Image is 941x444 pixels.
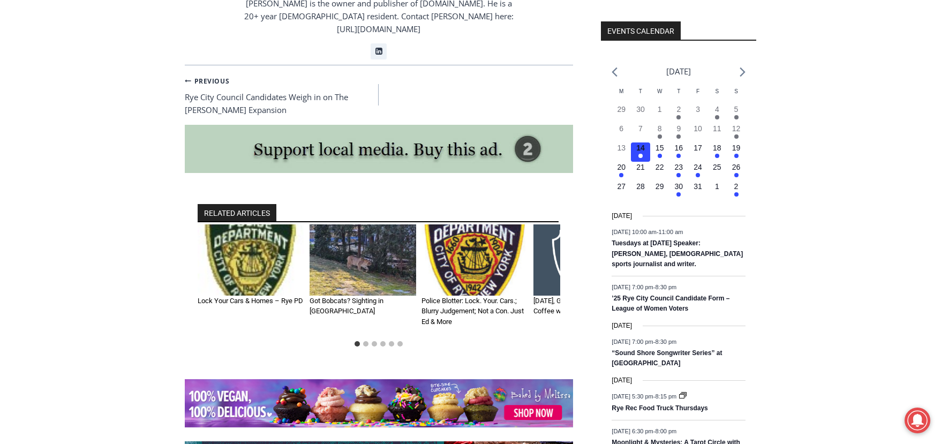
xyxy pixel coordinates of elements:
[636,144,645,152] time: 14
[696,88,699,94] span: F
[657,88,662,94] span: W
[198,224,304,296] img: Lock Your Cars & Homes – Rye PD
[612,427,676,434] time: -
[658,134,662,139] em: Has events
[655,393,676,400] span: 8:15 pm
[631,181,650,200] button: 28
[619,88,623,94] span: M
[258,104,519,133] a: Intern @ [DOMAIN_NAME]
[421,224,528,335] div: 3 of 6
[707,142,727,162] button: 18 Has events
[631,142,650,162] button: 14 Has events
[198,224,304,335] div: 1 of 6
[715,182,719,191] time: 1
[612,239,743,269] a: Tuesdays at [DATE] Speaker: [PERSON_NAME], [DEMOGRAPHIC_DATA] sports journalist and writer.
[715,115,719,119] em: Has events
[270,1,506,104] div: "The first chef I interviewed talked about coming to [GEOGRAPHIC_DATA] from [GEOGRAPHIC_DATA] in ...
[707,181,727,200] button: 1
[631,87,650,104] div: Tuesday
[669,87,689,104] div: Thursday
[185,125,573,173] img: support local media, buy this ad
[372,341,377,347] button: Go to slide 3
[694,182,702,191] time: 31
[669,181,689,200] button: 30 Has events
[533,224,640,296] img: On Saturday, Get Fuzzy and Have a Hot Coffee with a Rye Cop
[707,87,727,104] div: Saturday
[421,224,528,296] a: Rye PD logo
[310,224,416,335] div: 2 of 6
[198,297,303,305] a: Lock Your Cars & Homes – Rye PD
[612,211,632,221] time: [DATE]
[612,393,653,400] span: [DATE] 5:30 pm
[655,284,676,290] span: 8:30 pm
[677,88,680,94] span: T
[355,341,360,347] button: Go to slide 1
[675,163,683,171] time: 23
[727,104,746,123] button: 5 Has events
[198,204,276,222] h2: RELATED ARTICLES
[669,142,689,162] button: 16 Has events
[612,338,653,345] span: [DATE] 7:00 pm
[676,154,681,158] em: Has events
[669,123,689,142] button: 9 Has events
[421,297,524,326] a: Police Blotter: Lock. Your. Cars.; Blurry Judgement; Not a Con. Just Ed & More
[715,105,719,114] time: 4
[533,297,634,315] a: [DATE], Get Fuzzy and Have a Hot Coffee with a Rye Cop
[612,338,676,345] time: -
[636,105,645,114] time: 30
[650,87,669,104] div: Wednesday
[631,162,650,181] button: 21
[734,134,739,139] em: Has events
[650,162,669,181] button: 22
[696,173,700,177] em: Has events
[612,375,632,386] time: [DATE]
[732,163,741,171] time: 26
[658,154,662,158] em: Has events
[198,340,560,348] ul: Select a slide to show
[676,134,681,139] em: Has events
[658,105,662,114] time: 1
[650,142,669,162] button: 15 Has events
[617,163,626,171] time: 20
[601,21,681,40] h2: Events Calendar
[185,74,379,117] a: PreviousRye City Council Candidates Weigh in on The [PERSON_NAME] Expansion
[612,321,632,331] time: [DATE]
[612,142,631,162] button: 13
[669,162,689,181] button: 23 Has events
[656,182,664,191] time: 29
[707,123,727,142] button: 11
[612,67,618,77] a: Previous month
[659,229,683,235] span: 11:00 am
[727,142,746,162] button: 19 Has events
[715,154,719,158] em: Has events
[617,105,626,114] time: 29
[734,105,739,114] time: 5
[631,104,650,123] button: 30
[734,192,739,197] em: Has events
[638,124,643,133] time: 7
[612,295,729,313] a: ’25 Rye City Council Candidate Form – League of Women Voters
[658,124,662,133] time: 8
[688,142,707,162] button: 17
[740,67,746,77] a: Next month
[694,163,702,171] time: 24
[310,224,416,296] img: (PHOTO: This Bobcat was seen in Rye Brook on Sunday, February 6, 2022. Credit: Rye Brook PD.)
[533,224,640,335] div: 4 of 6
[612,181,631,200] button: 27
[389,341,394,347] button: Go to slide 5
[688,181,707,200] button: 31
[666,64,691,79] li: [DATE]
[713,163,721,171] time: 25
[675,182,683,191] time: 30
[688,162,707,181] button: 24 Has events
[734,154,739,158] em: Has events
[707,162,727,181] button: 25
[638,154,643,158] em: Has events
[617,182,626,191] time: 27
[619,124,623,133] time: 6
[715,88,719,94] span: S
[617,144,626,152] time: 13
[650,181,669,200] button: 29
[696,105,700,114] time: 3
[688,87,707,104] div: Friday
